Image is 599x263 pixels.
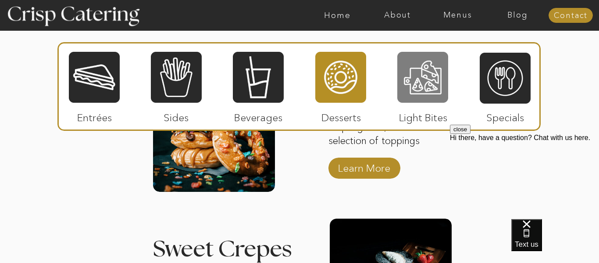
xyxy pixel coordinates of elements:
a: Blog [488,11,548,20]
a: Contact [549,11,593,20]
p: Sides [147,103,205,128]
h3: Sweet Crepes [153,238,314,261]
p: Entrées [65,103,124,128]
p: Desserts [312,103,370,128]
p: Light Bites [394,103,452,128]
a: Learn More [335,153,393,179]
a: Menus [428,11,488,20]
a: About [367,11,428,20]
p: Specials [476,103,534,128]
a: Home [307,11,367,20]
p: Beverages [229,103,287,128]
iframe: podium webchat widget bubble [511,219,599,263]
iframe: podium webchat widget prompt [450,125,599,230]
